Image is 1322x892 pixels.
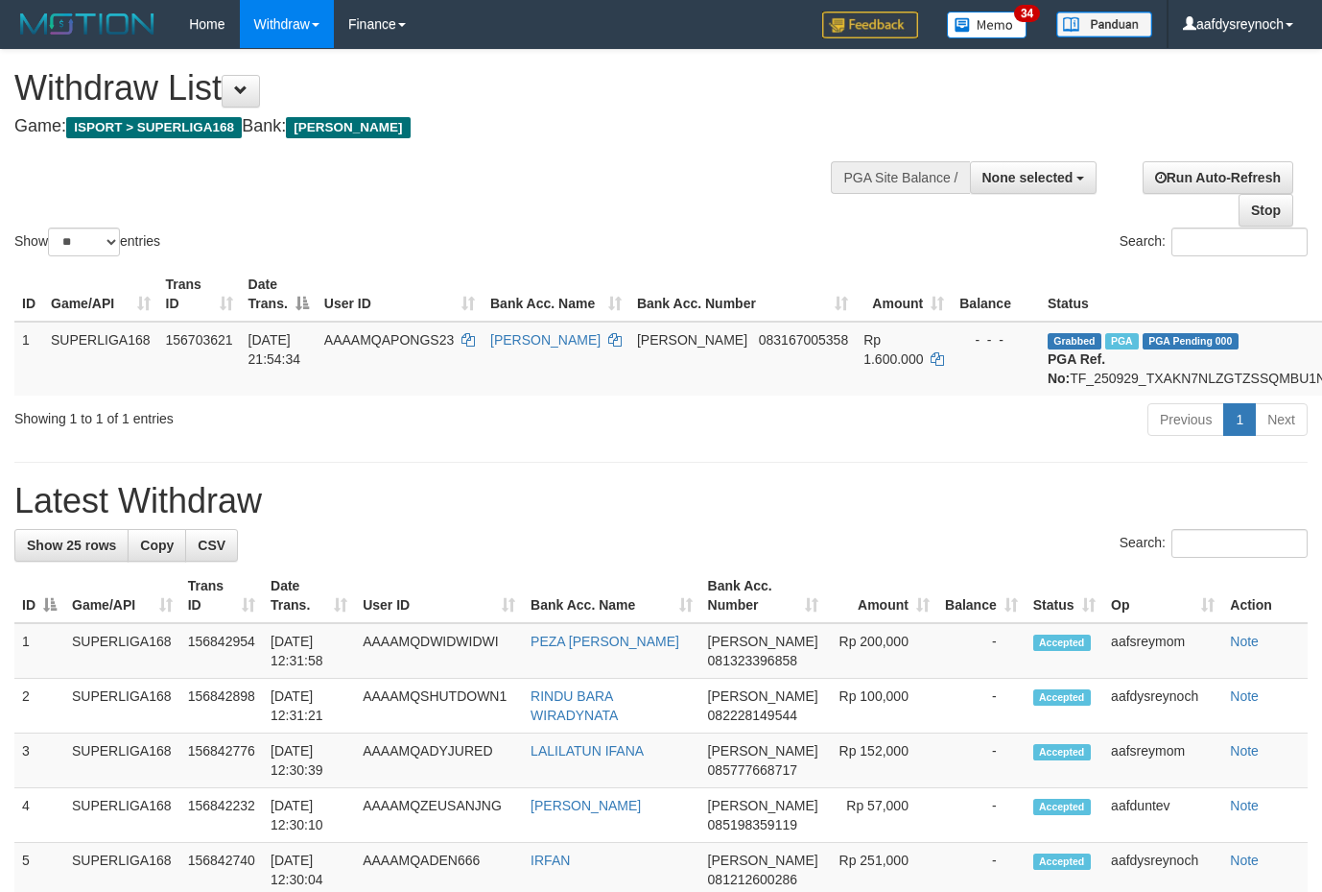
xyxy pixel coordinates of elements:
a: CSV [185,529,238,562]
td: aafduntev [1103,788,1222,843]
input: Search: [1171,228,1308,256]
a: Stop [1239,194,1293,227]
span: Copy [140,538,174,553]
a: Note [1230,853,1259,868]
th: Op: activate to sort column ascending [1103,568,1222,623]
a: RINDU BARA WIRADYNATA [531,688,618,723]
span: Accepted [1033,744,1091,760]
h1: Withdraw List [14,69,862,108]
span: CSV [198,538,225,553]
th: Game/API: activate to sort column ascending [43,267,158,322]
th: Amount: activate to sort column ascending [856,267,952,322]
span: Accepted [1033,799,1091,815]
td: Rp 152,000 [826,734,937,788]
th: Amount: activate to sort column ascending [826,568,937,623]
td: aafsreymom [1103,734,1222,788]
span: [PERSON_NAME] [708,798,818,813]
a: Show 25 rows [14,529,129,562]
span: Rp 1.600.000 [863,332,923,367]
img: Button%20Memo.svg [947,12,1027,38]
td: [DATE] 12:31:21 [263,679,355,734]
th: Date Trans.: activate to sort column descending [241,267,317,322]
td: [DATE] 12:30:10 [263,788,355,843]
th: Trans ID: activate to sort column ascending [158,267,241,322]
span: [PERSON_NAME] [637,332,747,348]
span: Grabbed [1048,333,1101,350]
td: [DATE] 12:31:58 [263,623,355,679]
label: Search: [1120,529,1308,558]
td: SUPERLIGA168 [64,679,180,734]
td: 156842898 [180,679,263,734]
td: 2 [14,679,64,734]
span: Copy 085777668717 to clipboard [708,762,797,778]
button: None selected [970,161,1098,194]
td: AAAAMQZEUSANJNG [355,788,523,843]
div: - - - [959,330,1032,350]
td: 156842776 [180,734,263,788]
a: Copy [128,529,186,562]
a: Run Auto-Refresh [1143,161,1293,194]
a: Next [1255,403,1308,436]
b: PGA Ref. No: [1048,351,1105,386]
span: Show 25 rows [27,538,116,553]
td: Rp 57,000 [826,788,937,843]
th: Balance [952,267,1040,322]
th: Bank Acc. Number: activate to sort column ascending [629,267,856,322]
img: panduan.png [1056,12,1152,37]
span: PGA Pending [1143,333,1239,350]
td: - [937,734,1026,788]
span: None selected [982,170,1074,185]
span: Accepted [1033,689,1091,706]
th: User ID: activate to sort column ascending [355,568,523,623]
td: 3 [14,734,64,788]
h4: Game: Bank: [14,117,862,136]
span: Accepted [1033,635,1091,651]
h1: Latest Withdraw [14,482,1308,520]
td: SUPERLIGA168 [64,734,180,788]
label: Show entries [14,228,160,256]
td: aafsreymom [1103,623,1222,679]
td: Rp 100,000 [826,679,937,734]
span: Marked by aafchhiseyha [1105,333,1139,350]
th: ID: activate to sort column descending [14,568,64,623]
td: AAAAMQDWIDWIDWI [355,623,523,679]
a: LALILATUN IFANA [531,743,644,759]
td: Rp 200,000 [826,623,937,679]
a: Note [1230,634,1259,649]
span: [PERSON_NAME] [708,634,818,649]
td: 156842954 [180,623,263,679]
th: Balance: activate to sort column ascending [937,568,1026,623]
td: 4 [14,788,64,843]
td: AAAAMQADYJURED [355,734,523,788]
select: Showentries [48,228,120,256]
th: Action [1222,568,1308,623]
span: AAAAMQAPONGS23 [324,332,454,348]
a: PEZA [PERSON_NAME] [531,634,679,649]
span: Copy 081212600286 to clipboard [708,872,797,887]
div: PGA Site Balance / [831,161,969,194]
input: Search: [1171,529,1308,558]
td: - [937,679,1026,734]
th: Bank Acc. Number: activate to sort column ascending [700,568,826,623]
span: Copy 082228149544 to clipboard [708,708,797,723]
td: 1 [14,322,43,396]
span: Accepted [1033,854,1091,870]
td: 156842232 [180,788,263,843]
a: IRFAN [531,853,570,868]
th: Game/API: activate to sort column ascending [64,568,180,623]
div: Showing 1 to 1 of 1 entries [14,401,536,428]
span: Copy 083167005358 to clipboard [759,332,848,348]
span: 34 [1014,5,1040,22]
th: Date Trans.: activate to sort column ascending [263,568,355,623]
span: [PERSON_NAME] [708,853,818,868]
th: Trans ID: activate to sort column ascending [180,568,263,623]
span: [PERSON_NAME] [708,743,818,759]
a: 1 [1223,403,1256,436]
td: SUPERLIGA168 [64,623,180,679]
span: [PERSON_NAME] [708,688,818,704]
td: 1 [14,623,64,679]
a: [PERSON_NAME] [531,798,641,813]
td: [DATE] 12:30:39 [263,734,355,788]
span: Copy 085198359119 to clipboard [708,817,797,832]
a: Note [1230,688,1259,704]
